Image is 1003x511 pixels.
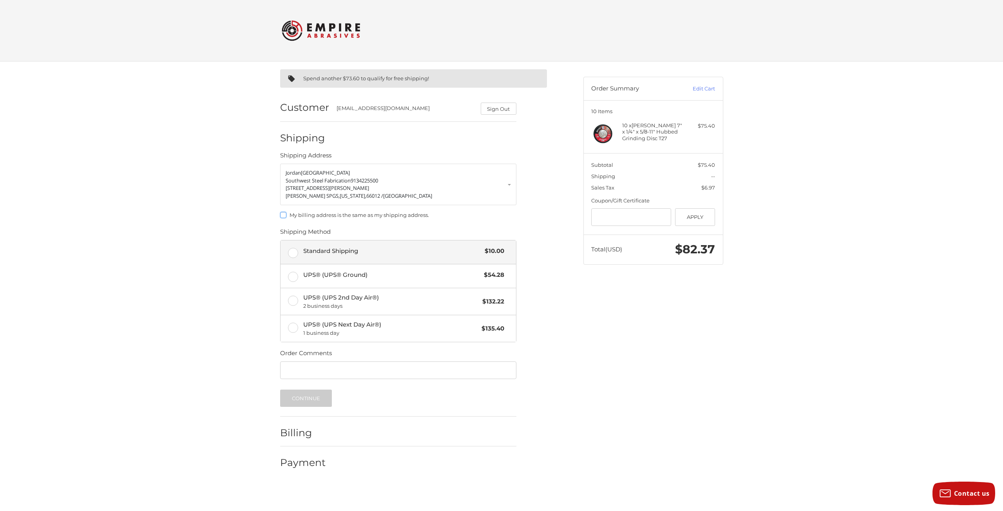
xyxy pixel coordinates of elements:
[481,103,516,115] button: Sign Out
[337,105,473,115] div: [EMAIL_ADDRESS][DOMAIN_NAME]
[675,208,715,226] button: Apply
[480,271,505,280] span: $54.28
[303,320,478,337] span: UPS® (UPS Next Day Air®)
[591,208,671,226] input: Gift Certificate or Coupon Code
[280,349,332,361] legend: Order Comments
[591,197,715,205] div: Coupon/Gift Certificate
[280,228,331,240] legend: Shipping Method
[622,122,682,141] h4: 10 x [PERSON_NAME] 7" x 1/4" x 5/8-11" Hubbed Grinding Disc T27
[591,184,614,191] span: Sales Tax
[383,192,432,199] span: [GEOGRAPHIC_DATA]
[301,169,350,176] span: [GEOGRAPHIC_DATA]
[280,212,516,218] label: My billing address is the same as my shipping address.
[591,162,613,168] span: Subtotal
[479,297,505,306] span: $132.22
[366,192,383,199] span: 66012 /
[303,302,479,310] span: 2 business days
[701,184,715,191] span: $6.97
[675,242,715,256] span: $82.37
[954,489,990,498] span: Contact us
[280,390,332,407] button: Continue
[280,427,326,439] h2: Billing
[675,85,715,93] a: Edit Cart
[711,173,715,179] span: --
[286,177,351,184] span: Southwest Steel Fabrication
[280,457,326,469] h2: Payment
[340,192,366,199] span: [US_STATE],
[684,122,715,130] div: $75.40
[481,247,505,256] span: $10.00
[286,192,340,199] span: [PERSON_NAME] SPGS,
[286,169,301,176] span: Jordan
[591,173,615,179] span: Shipping
[280,151,331,164] legend: Shipping Address
[591,85,675,93] h3: Order Summary
[280,132,326,144] h2: Shipping
[282,15,360,46] img: Empire Abrasives
[591,108,715,114] h3: 10 Items
[932,482,995,505] button: Contact us
[478,324,505,333] span: $135.40
[286,184,369,191] span: [STREET_ADDRESS][PERSON_NAME]
[280,101,329,114] h2: Customer
[303,271,480,280] span: UPS® (UPS® Ground)
[303,293,479,310] span: UPS® (UPS 2nd Day Air®)
[591,246,622,253] span: Total (USD)
[351,177,378,184] span: 9134225500
[698,162,715,168] span: $75.40
[303,75,429,81] span: Spend another $73.60 to qualify for free shipping!
[303,329,478,337] span: 1 business day
[303,247,481,256] span: Standard Shipping
[280,164,516,205] a: Enter or select a different address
